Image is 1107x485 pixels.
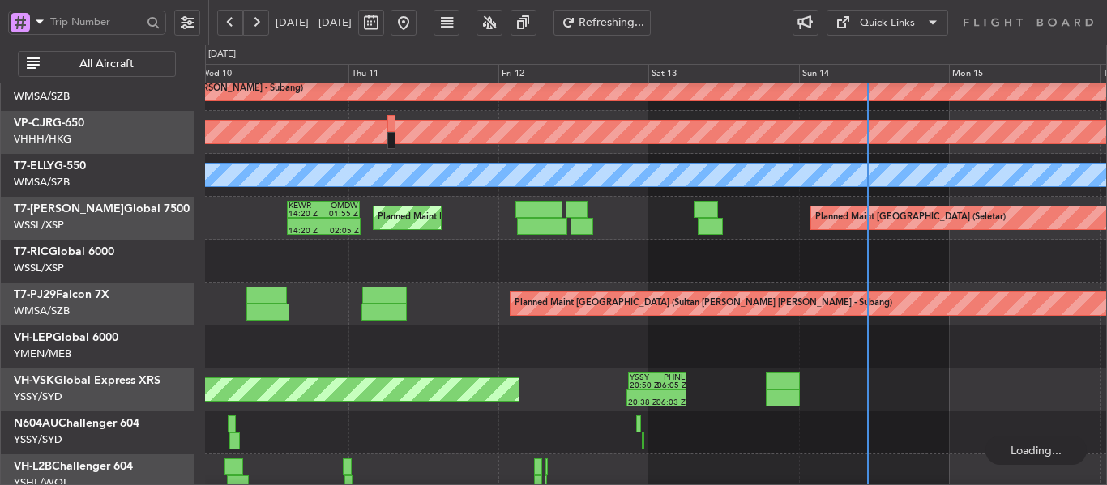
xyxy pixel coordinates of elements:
a: YMEN/MEB [14,347,71,361]
div: Wed 10 [198,64,348,83]
div: Mon 15 [949,64,1099,83]
div: [DATE] [208,48,236,62]
div: KEWR [289,202,323,210]
div: PHNL [657,373,685,381]
div: Thu 11 [348,64,498,83]
div: 14:20 Z [289,227,324,235]
a: WMSA/SZB [14,175,70,189]
div: OMDW [323,202,358,210]
span: [DATE] - [DATE] [276,15,352,30]
button: All Aircraft [18,51,176,77]
a: YSSY/SYD [14,389,62,404]
div: Planned Maint Dubai (Al Maktoum Intl) [378,206,537,230]
a: VH-LEPGlobal 6000 [14,332,118,343]
a: N604AUChallenger 604 [14,418,139,429]
a: WMSA/SZB [14,89,70,104]
input: Trip Number [50,10,142,34]
span: T7-ELLY [14,160,54,172]
span: T7-[PERSON_NAME] [14,203,124,215]
a: WSSL/XSP [14,218,64,232]
span: All Aircraft [43,58,170,70]
div: YSSY [630,373,657,381]
a: VHHH/HKG [14,132,71,147]
div: 02:05 Z [324,227,360,235]
div: Sat 13 [648,64,798,83]
a: T7-ELLYG-550 [14,160,86,172]
div: 06:05 Z [657,381,685,389]
a: T7-[PERSON_NAME]Global 7500 [14,203,190,215]
a: YSSY/SYD [14,432,62,447]
span: T7-PJ29 [14,289,56,300]
div: Loading... [985,436,1087,465]
a: VH-VSKGlobal Express XRS [14,375,160,386]
div: Sun 14 [799,64,949,83]
div: 20:50 Z [630,381,657,389]
a: WMSA/SZB [14,304,70,318]
span: VH-L2B [14,461,52,472]
a: VP-CJRG-650 [14,117,84,129]
a: VH-L2BChallenger 604 [14,461,133,472]
div: 06:03 Z [656,398,685,406]
span: T7-RIC [14,246,49,257]
span: VH-LEP [14,332,53,343]
div: Planned Maint [GEOGRAPHIC_DATA] (Sultan [PERSON_NAME] [PERSON_NAME] - Subang) [515,291,892,316]
div: 01:55 Z [323,210,358,218]
button: Refreshing... [553,10,651,36]
a: T7-RICGlobal 6000 [14,246,114,257]
a: WSSL/XSP [14,261,64,275]
div: 20:38 Z [628,398,656,406]
a: T7-PJ29Falcon 7X [14,289,109,300]
span: N604AU [14,418,58,429]
span: VH-VSK [14,375,54,386]
div: 14:20 Z [289,210,323,218]
div: Fri 12 [498,64,648,83]
span: VP-CJR [14,117,53,129]
span: Refreshing... [579,17,645,28]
